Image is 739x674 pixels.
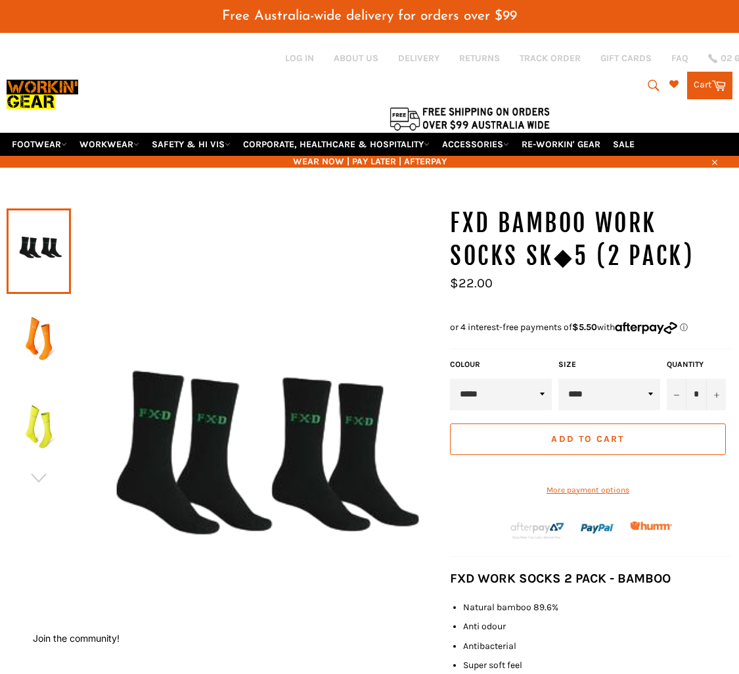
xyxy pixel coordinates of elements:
img: Afterpay-Logo-on-dark-bg_large.png [509,521,566,540]
a: Log in [285,53,314,64]
li: Super soft feel [463,659,732,671]
span: $22.00 [450,276,493,291]
a: DELIVERY [398,52,439,64]
span: Add to Cart [551,433,624,445]
img: Humm_core_logo_RGB-01_300x60px_small_195d8312-4386-4de7-b182-0ef9b6303a37.png [630,521,673,530]
li: Anti odour [463,620,732,633]
button: Join the community! [33,633,120,644]
a: GIFT CARDS [600,52,652,64]
a: SALE [608,133,640,156]
a: Cart [687,72,732,99]
a: TRACK ORDER [520,52,581,64]
button: Reduce item quantity by one [667,379,686,410]
a: RETURNS [459,52,500,64]
li: Natural bamboo 89.6% [463,601,732,614]
button: Add to Cart [450,423,726,455]
a: SAFETY & HI VIS [146,133,236,156]
a: More payment options [450,485,726,496]
h1: FXD BAMBOO WORK SOCKS SK◆5 (2 Pack) [450,207,732,272]
a: WORKWEAR [74,133,145,156]
label: Quantity [667,359,726,370]
a: RE-WORKIN' GEAR [516,133,606,156]
img: FXD BAMBOO WORK SOCKS SK◆5 (2 Pack) - Workin' Gear [13,391,64,464]
label: Colour [450,359,552,370]
a: CORPORATE, HEALTHCARE & HOSPITALITY [238,133,435,156]
span: WEAR NOW | PAY LATER | AFTERPAY [7,155,732,168]
li: Antibacterial [463,640,732,652]
a: ABOUT US [334,52,378,64]
button: Increase item quantity by one [706,379,726,410]
img: paypal.png [581,512,615,546]
img: Workin Gear leaders in Workwear, Safety Boots, PPE, Uniforms. Australia's No.1 in Workwear [7,75,78,114]
a: FAQ [671,52,688,64]
label: Size [558,359,660,370]
strong: FXD WORK SOCKS 2 PACK - BAMBOO [450,571,671,586]
a: ACCESSORIES [437,133,514,156]
img: Flat $9.95 shipping Australia wide [388,105,552,132]
a: FOOTWEAR [7,133,72,156]
span: Free Australia-wide delivery for orders over $99 [222,9,517,23]
img: FXD BAMBOO WORK SOCKS SK◆5 (2 Pack) - Workin' Gear [13,303,64,375]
